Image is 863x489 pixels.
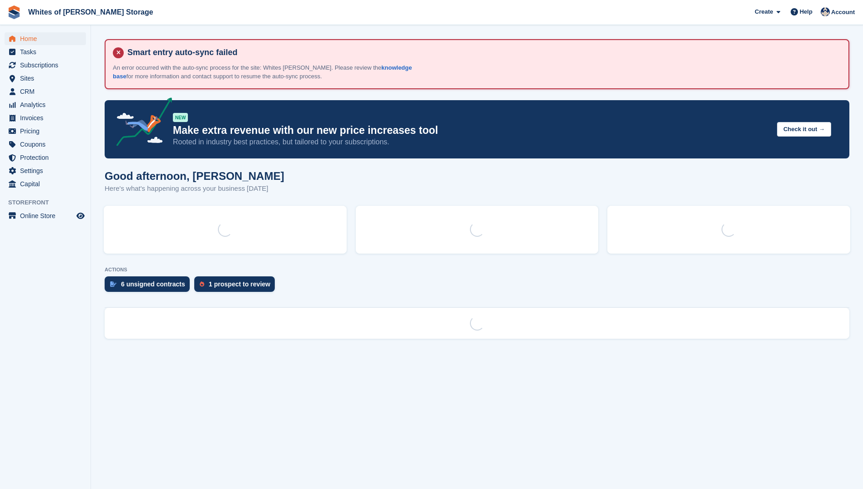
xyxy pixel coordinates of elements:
[105,183,284,194] p: Here's what's happening across your business [DATE]
[5,125,86,138] a: menu
[5,112,86,124] a: menu
[20,59,75,71] span: Subscriptions
[7,5,21,19] img: stora-icon-8386f47178a22dfd0bd8f6a31ec36ba5ce8667c1dd55bd0f319d3a0aa187defe.svg
[200,281,204,287] img: prospect-51fa495bee0391a8d652442698ab0144808aea92771e9ea1ae160a38d050c398.svg
[194,276,279,296] a: 1 prospect to review
[8,198,91,207] span: Storefront
[831,8,855,17] span: Account
[5,46,86,58] a: menu
[105,170,284,182] h1: Good afternoon, [PERSON_NAME]
[20,178,75,190] span: Capital
[20,125,75,138] span: Pricing
[121,280,185,288] div: 6 unsigned contracts
[5,138,86,151] a: menu
[20,151,75,164] span: Protection
[5,98,86,111] a: menu
[173,137,770,147] p: Rooted in industry best practices, but tailored to your subscriptions.
[20,138,75,151] span: Coupons
[20,32,75,45] span: Home
[20,98,75,111] span: Analytics
[5,59,86,71] a: menu
[173,113,188,122] div: NEW
[5,164,86,177] a: menu
[113,63,431,81] p: An error occurred with the auto-sync process for the site: Whites [PERSON_NAME]. Please review th...
[5,178,86,190] a: menu
[5,72,86,85] a: menu
[105,267,849,273] p: ACTIONS
[20,85,75,98] span: CRM
[25,5,157,20] a: Whites of [PERSON_NAME] Storage
[105,276,194,296] a: 6 unsigned contracts
[173,124,770,137] p: Make extra revenue with our new price increases tool
[124,47,841,58] h4: Smart entry auto-sync failed
[5,85,86,98] a: menu
[109,97,172,149] img: price-adjustments-announcement-icon-8257ccfd72463d97f412b2fc003d46551f7dbcb40ab6d574587a9cd5c0d94...
[5,209,86,222] a: menu
[5,151,86,164] a: menu
[777,122,831,137] button: Check it out →
[20,112,75,124] span: Invoices
[110,281,116,287] img: contract_signature_icon-13c848040528278c33f63329250d36e43548de30e8caae1d1a13099fd9432cc5.svg
[755,7,773,16] span: Create
[75,210,86,221] a: Preview store
[20,46,75,58] span: Tasks
[821,7,830,16] img: Wendy
[20,209,75,222] span: Online Store
[209,280,270,288] div: 1 prospect to review
[20,164,75,177] span: Settings
[20,72,75,85] span: Sites
[800,7,813,16] span: Help
[5,32,86,45] a: menu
